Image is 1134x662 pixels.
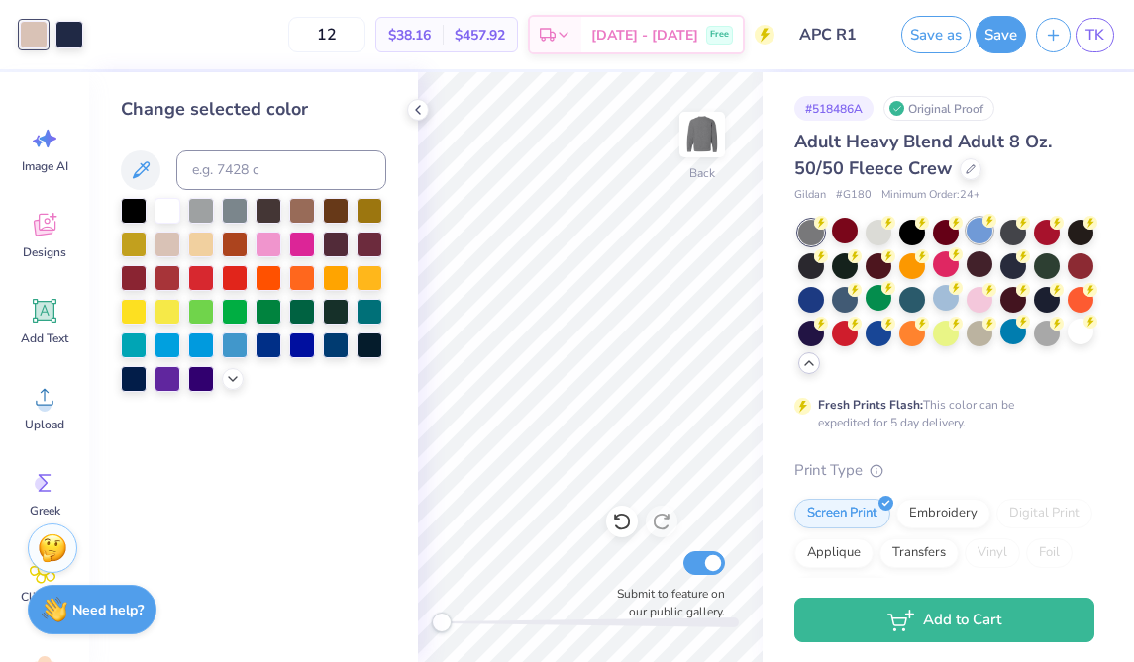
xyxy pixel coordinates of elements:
[23,244,66,260] span: Designs
[896,499,990,528] div: Embroidery
[72,601,144,619] strong: Need help?
[976,16,1026,53] button: Save
[710,28,729,42] span: Free
[883,96,994,121] div: Original Proof
[455,25,505,46] span: $457.92
[818,396,1062,431] div: This color can be expedited for 5 day delivery.
[879,538,959,568] div: Transfers
[432,613,452,632] div: Accessibility label
[288,17,365,52] input: – –
[794,538,874,568] div: Applique
[176,150,386,190] input: e.g. 7428 c
[689,164,715,182] div: Back
[1026,538,1073,568] div: Foil
[818,397,923,413] strong: Fresh Prints Flash:
[22,158,68,174] span: Image AI
[121,96,386,123] div: Change selected color
[901,16,971,53] button: Save as
[21,331,68,346] span: Add Text
[794,130,1052,180] span: Adult Heavy Blend Adult 8 Oz. 50/50 Fleece Crew
[606,585,725,620] label: Submit to feature on our public gallery.
[794,96,874,121] div: # 518486A
[30,503,60,519] span: Greek
[591,25,698,46] span: [DATE] - [DATE]
[784,15,881,54] input: Untitled Design
[388,25,431,46] span: $38.16
[965,538,1020,568] div: Vinyl
[12,589,77,620] span: Clipart & logos
[836,187,872,204] span: # G180
[881,187,980,204] span: Minimum Order: 24 +
[682,115,722,154] img: Back
[794,499,890,528] div: Screen Print
[794,598,1094,642] button: Add to Cart
[1076,18,1114,52] a: TK
[25,417,64,432] span: Upload
[794,459,1094,482] div: Print Type
[794,187,826,204] span: Gildan
[996,499,1092,528] div: Digital Print
[1085,24,1104,47] span: TK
